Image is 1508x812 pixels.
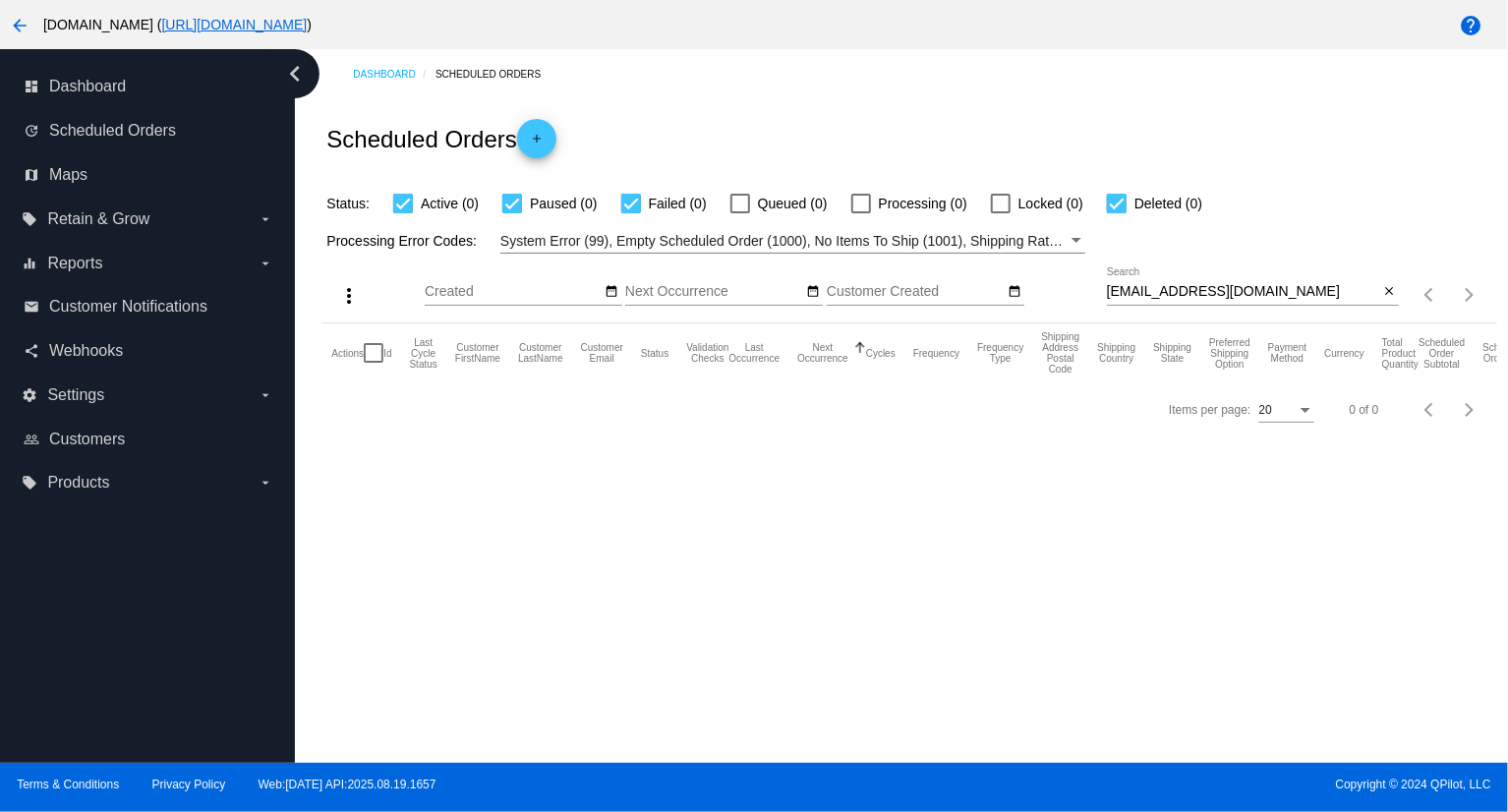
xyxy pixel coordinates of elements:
[1324,347,1364,359] button: Change sorting for CurrencyIso
[24,167,39,183] i: map
[326,196,370,211] span: Status:
[1382,323,1419,382] mat-header-cell: Total Product Quantity
[425,284,602,300] input: Created
[977,342,1023,364] button: Change sorting for FrequencyType
[258,256,273,271] i: arrow_drop_down
[279,58,311,89] i: chevron_left
[47,210,149,228] span: Retain & Grow
[24,79,39,94] i: dashboard
[258,387,273,403] i: arrow_drop_down
[43,17,312,32] span: [DOMAIN_NAME] ( )
[500,229,1085,254] mat-select: Filter by Processing Error Codes
[771,778,1491,791] span: Copyright © 2024 QPilot, LLC
[1018,192,1083,215] span: Locked (0)
[1041,331,1079,375] button: Change sorting for ShippingPostcode
[1450,275,1489,315] button: Next page
[879,192,967,215] span: Processing (0)
[47,255,102,272] span: Reports
[1382,284,1396,300] mat-icon: close
[1378,282,1399,303] button: Clear
[22,475,37,491] i: local_offer
[24,123,39,139] i: update
[258,211,273,227] i: arrow_drop_down
[1411,390,1450,430] button: Previous page
[326,119,555,158] h2: Scheduled Orders
[625,284,802,300] input: Next Occurrence
[22,211,37,227] i: local_offer
[49,166,87,184] span: Maps
[24,432,39,447] i: people_outline
[581,342,623,364] button: Change sorting for CustomerEmail
[518,342,563,364] button: Change sorting for CustomerLastName
[1134,192,1202,215] span: Deleted (0)
[410,337,437,370] button: Change sorting for LastProcessingCycleId
[22,256,37,271] i: equalizer
[152,778,226,791] a: Privacy Policy
[641,347,668,359] button: Change sorting for Status
[686,323,728,382] mat-header-cell: Validation Checks
[337,284,361,308] mat-icon: more_vert
[49,431,125,448] span: Customers
[161,17,307,32] a: [URL][DOMAIN_NAME]
[17,778,119,791] a: Terms & Conditions
[1209,337,1250,370] button: Change sorting for PreferredShippingOption
[331,323,364,382] mat-header-cell: Actions
[455,342,500,364] button: Change sorting for CustomerFirstName
[24,335,273,367] a: share Webhooks
[24,343,39,359] i: share
[1268,342,1306,364] button: Change sorting for PaymentMethod.Type
[383,347,391,359] button: Change sorting for Id
[605,284,618,300] mat-icon: date_range
[24,115,273,146] a: update Scheduled Orders
[326,233,477,249] span: Processing Error Codes:
[1008,284,1021,300] mat-icon: date_range
[24,159,273,191] a: map Maps
[1107,284,1379,300] input: Search
[866,347,896,359] button: Change sorting for Cycles
[797,342,848,364] button: Change sorting for NextOccurrenceUtc
[49,342,123,360] span: Webhooks
[353,59,435,89] a: Dashboard
[1460,14,1483,37] mat-icon: help
[421,192,479,215] span: Active (0)
[258,475,273,491] i: arrow_drop_down
[24,299,39,315] i: email
[24,291,273,322] a: email Customer Notifications
[530,192,597,215] span: Paused (0)
[758,192,828,215] span: Queued (0)
[1153,342,1191,364] button: Change sorting for ShippingState
[913,347,959,359] button: Change sorting for Frequency
[49,78,126,95] span: Dashboard
[827,284,1004,300] input: Customer Created
[1169,403,1250,417] div: Items per page:
[1411,275,1450,315] button: Previous page
[49,298,207,316] span: Customer Notifications
[24,424,273,455] a: people_outline Customers
[259,778,436,791] a: Web:[DATE] API:2025.08.19.1657
[525,132,549,155] mat-icon: add
[1350,403,1379,417] div: 0 of 0
[806,284,820,300] mat-icon: date_range
[649,192,707,215] span: Failed (0)
[435,59,558,89] a: Scheduled Orders
[1419,337,1465,370] button: Change sorting for Subtotal
[24,71,273,102] a: dashboard Dashboard
[1450,390,1489,430] button: Next page
[22,387,37,403] i: settings
[1259,403,1272,417] span: 20
[49,122,176,140] span: Scheduled Orders
[729,342,781,364] button: Change sorting for LastOccurrenceUtc
[1259,404,1314,418] mat-select: Items per page:
[8,14,31,37] mat-icon: arrow_back
[47,386,104,404] span: Settings
[1097,342,1135,364] button: Change sorting for ShippingCountry
[47,474,109,492] span: Products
